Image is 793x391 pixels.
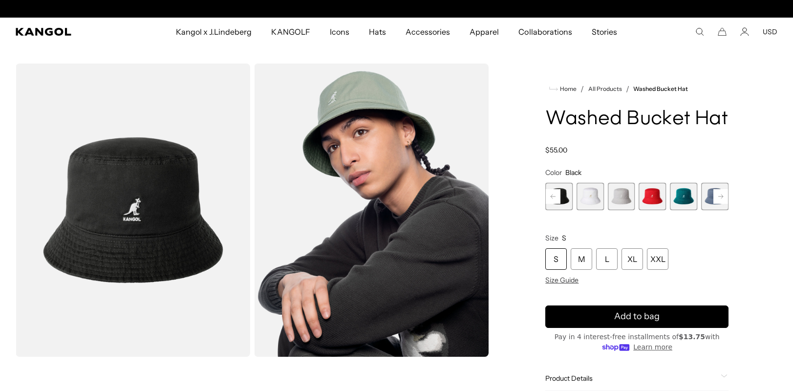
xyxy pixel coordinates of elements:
[577,183,604,210] label: White
[176,18,252,46] span: Kangol x J.Lindeberg
[577,183,604,210] div: 8 of 13
[545,146,567,154] span: $55.00
[470,18,499,46] span: Apparel
[359,18,396,46] a: Hats
[16,64,489,357] product-gallery: Gallery Viewer
[565,168,581,177] span: Black
[545,183,573,210] div: 7 of 13
[763,27,777,36] button: USD
[545,234,558,242] span: Size
[622,83,629,95] li: /
[330,18,349,46] span: Icons
[596,248,618,270] div: L
[558,86,577,92] span: Home
[608,183,635,210] div: 9 of 13
[296,5,497,13] div: Announcement
[545,168,562,177] span: Color
[16,28,116,36] a: Kangol
[296,5,497,13] slideshow-component: Announcement bar
[718,27,727,36] button: Cart
[695,27,704,36] summary: Search here
[254,64,489,357] img: sage-green
[592,18,617,46] span: Stories
[670,183,697,210] div: 11 of 13
[549,85,577,93] a: Home
[545,248,567,270] div: S
[16,64,250,357] img: color-black
[509,18,581,46] a: Collaborations
[406,18,450,46] span: Accessories
[545,305,729,328] button: Add to bag
[701,183,729,210] div: 12 of 13
[622,248,643,270] div: XL
[545,83,729,95] nav: breadcrumbs
[639,183,666,210] label: Cherry Glow
[296,5,497,13] div: 1 of 2
[740,27,749,36] a: Account
[271,18,310,46] span: KANGOLF
[614,310,660,323] span: Add to bag
[369,18,386,46] span: Hats
[639,183,666,210] div: 10 of 13
[261,18,320,46] a: KANGOLF
[545,276,579,284] span: Size Guide
[545,109,729,130] h1: Washed Bucket Hat
[545,374,717,383] span: Product Details
[545,183,573,210] label: Black
[608,183,635,210] label: Moonstruck
[701,183,729,210] label: DENIM BLUE
[588,86,622,92] a: All Products
[670,183,697,210] label: Marine Teal
[633,86,688,92] a: Washed Bucket Hat
[518,18,572,46] span: Collaborations
[320,18,359,46] a: Icons
[562,234,566,242] span: S
[647,248,668,270] div: XXL
[396,18,460,46] a: Accessories
[582,18,627,46] a: Stories
[460,18,509,46] a: Apparel
[571,248,592,270] div: M
[166,18,262,46] a: Kangol x J.Lindeberg
[577,83,584,95] li: /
